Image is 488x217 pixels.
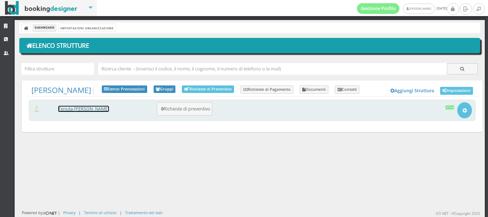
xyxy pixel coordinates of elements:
[31,85,95,95] span: |
[182,85,234,93] a: Richieste di Preventivo
[357,3,400,14] a: Gestione Profilo
[31,85,91,95] a: [PERSON_NAME]
[387,85,438,96] a: Aggiungi Struttura
[33,106,41,112] img: c17ce5f8a98d11e9805da647fc135771_max100.png
[59,24,115,31] a: Impostazioni Organizzazione
[157,102,212,115] button: 0Richieste di preventivo
[159,106,210,112] h5: Richieste di preventivo
[98,63,447,75] input: Ricerca cliente - (inserisci il codice, il nome, il cognome, il numero di telefono o la mail)
[440,87,473,95] a: Impostazioni
[125,210,163,215] a: Trattamento dei dati
[445,105,454,109] div: Attiva
[5,1,78,15] img: BookingDesigner.com
[24,40,475,52] h1: Elenco Strutture
[240,85,293,94] a: Richieste di Pagamento
[43,210,58,216] img: ionet_small_logo.png
[357,3,447,14] span: [DATE]
[335,85,359,94] a: Contatti
[300,85,329,94] a: Documenti
[21,63,94,75] input: Filtra strutture
[58,106,109,112] a: Tenuta [PERSON_NAME]
[102,85,147,93] a: Elenco Prenotazioni
[154,85,176,93] a: Gruppi
[33,24,56,32] li: Dashboard
[79,210,81,215] div: |
[22,210,60,216] div: Powered by |
[161,106,164,112] b: 0
[120,210,122,215] div: |
[63,210,75,215] a: Privacy
[403,4,435,14] a: [PERSON_NAME]
[84,210,116,215] a: Termini di utilizzo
